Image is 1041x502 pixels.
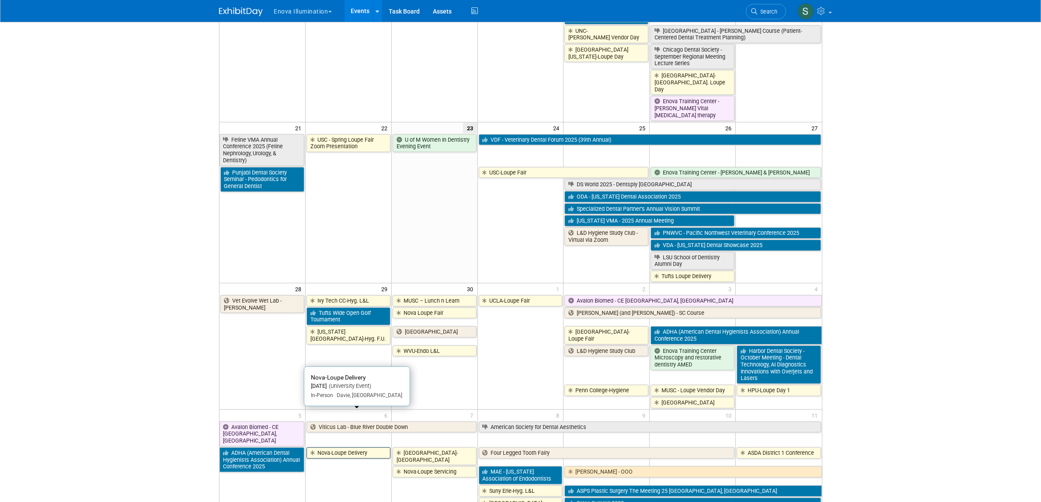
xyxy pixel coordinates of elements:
span: 1 [555,283,563,294]
a: Tufts Wide Open Golf Tournament [306,307,390,325]
span: 24 [552,122,563,133]
a: American Society for Dental Aesthetics [479,422,821,433]
a: Penn College-Hygiene [564,385,648,396]
a: L&D Hygiene Study Club [564,345,648,357]
a: MUSC – Lunch n Learn [393,295,477,307]
a: Nova-Loupe Delivery [306,447,390,459]
a: ODA - [US_STATE] Dental Association 2025 [564,191,821,202]
a: Avalon Biomed - CE [GEOGRAPHIC_DATA], [GEOGRAPHIC_DATA] [219,422,304,446]
span: 8 [555,410,563,421]
a: ASPS Plastic Surgery The Meeting 25 [GEOGRAPHIC_DATA], [GEOGRAPHIC_DATA] [564,485,822,497]
a: Chicago Dental Society - September Regional Meeting Lecture Series [651,44,735,69]
a: Nova Loupe Fair [393,307,477,319]
a: [GEOGRAPHIC_DATA]-[GEOGRAPHIC_DATA]. Loupe Day [651,70,735,95]
a: [US_STATE] VMA - 2025 Annual Meeting [564,215,735,227]
a: Feline VMA Annual Conference 2025 (Feline Nephrology, Urology, & Dentistry) [219,134,304,166]
span: 6 [383,410,391,421]
span: 29 [380,283,391,294]
span: 26 [724,122,735,133]
a: [PERSON_NAME] - OOO [564,466,822,478]
a: Viticus Lab - Blue River Double Down [306,422,477,433]
a: DS World 2025 - Dentsply [GEOGRAPHIC_DATA] [564,179,821,190]
span: 28 [294,283,305,294]
span: 2 [641,283,649,294]
a: [GEOGRAPHIC_DATA] - [PERSON_NAME] Course (Patient-Centered Dental Treatment Planning) [651,25,821,43]
span: 11 [811,410,822,421]
a: UNC-[PERSON_NAME] Vendor Day [564,25,648,43]
a: Four Legged Tooth Fairy [479,447,735,459]
img: Scott Green [797,3,814,20]
span: 10 [724,410,735,421]
a: [PERSON_NAME] (and [PERSON_NAME]) - SC Course [564,307,821,319]
a: UCLA-Loupe Fair [479,295,563,307]
a: Search [746,4,786,19]
a: [US_STATE][GEOGRAPHIC_DATA]-Hyg. F.U. [306,326,390,344]
a: ASDA District 1 Conference [737,447,821,459]
span: Search [758,8,778,15]
a: Avalon Biomed - CE [GEOGRAPHIC_DATA], [GEOGRAPHIC_DATA] [564,295,822,307]
a: PNWVC - Pacific Northwest Veterinary Conference 2025 [651,227,821,239]
span: 25 [638,122,649,133]
a: Enova Training Center Microscopy and restorative dentistry AMED [651,345,735,370]
span: 7 [470,410,477,421]
a: Punjabi Dental Society Seminar - Pedodontics for General Dentist [220,167,304,192]
a: Vet Evolve Wet Lab - [PERSON_NAME] [220,295,304,313]
a: WVU-Endo L&L [393,345,477,357]
a: Enova Training Center - [PERSON_NAME] & [PERSON_NAME] [651,167,821,178]
a: VDF - Veterinary Dental Forum 2025 (39th Annual) [479,134,821,146]
a: Enova Training Center - [PERSON_NAME] Vital [MEDICAL_DATA] therapy [651,96,735,121]
span: Davie, [GEOGRAPHIC_DATA] [334,392,403,398]
span: 22 [380,122,391,133]
a: [GEOGRAPHIC_DATA][US_STATE]-Loupe Day [564,44,648,62]
span: 30 [467,283,477,294]
span: 27 [811,122,822,133]
a: Specialized Dental Partner’s Annual Vision Summit [564,203,821,215]
span: 4 [814,283,822,294]
span: (University Event) [327,383,372,389]
a: MUSC - Loupe Vendor Day [651,385,735,396]
a: Tufts Loupe Delivery [651,271,735,282]
a: [GEOGRAPHIC_DATA]-[GEOGRAPHIC_DATA] [393,447,477,465]
span: 5 [297,410,305,421]
span: In-Person [311,392,334,398]
span: 3 [728,283,735,294]
a: [GEOGRAPHIC_DATA] [651,397,735,408]
a: Suny Erie-Hyg. L&L [479,485,563,497]
span: 21 [294,122,305,133]
a: [GEOGRAPHIC_DATA]-Loupe Fair [564,326,648,344]
span: 23 [463,122,477,133]
a: Ivy Tech CC-Hyg. L&L [306,295,390,307]
a: U of M Women In Dentistry Evening Event [393,134,477,152]
a: Nova-Loupe Servicing [393,466,477,478]
span: Nova-Loupe Delivery [311,374,366,381]
span: 9 [641,410,649,421]
div: [DATE] [311,383,403,390]
a: USC-Loupe Fair [479,167,649,178]
a: ADHA (American Dental Hygienists Association) Annual Conference 2025 [219,447,304,472]
a: LSU School of Dentistry Alumni Day [651,252,735,270]
a: VDA - [US_STATE] Dental Showcase 2025 [651,240,821,251]
a: L&D Hygiene Study Club - Virtual via Zoom [564,227,648,245]
a: USC - Spring Loupe Fair Zoom Presentation [306,134,390,152]
a: ADHA (American Dental Hygienists Association) Annual Conference 2025 [651,326,822,344]
a: MAE - [US_STATE] Association of Endodontists [479,466,563,484]
a: Harbor Dental Society - October Meeting - Dental Technology, AI Diagnostics Innovations with Over... [737,345,821,384]
a: HPU-Loupe Day 1 [737,385,821,396]
img: ExhibitDay [219,7,263,16]
a: [GEOGRAPHIC_DATA] [393,326,477,338]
